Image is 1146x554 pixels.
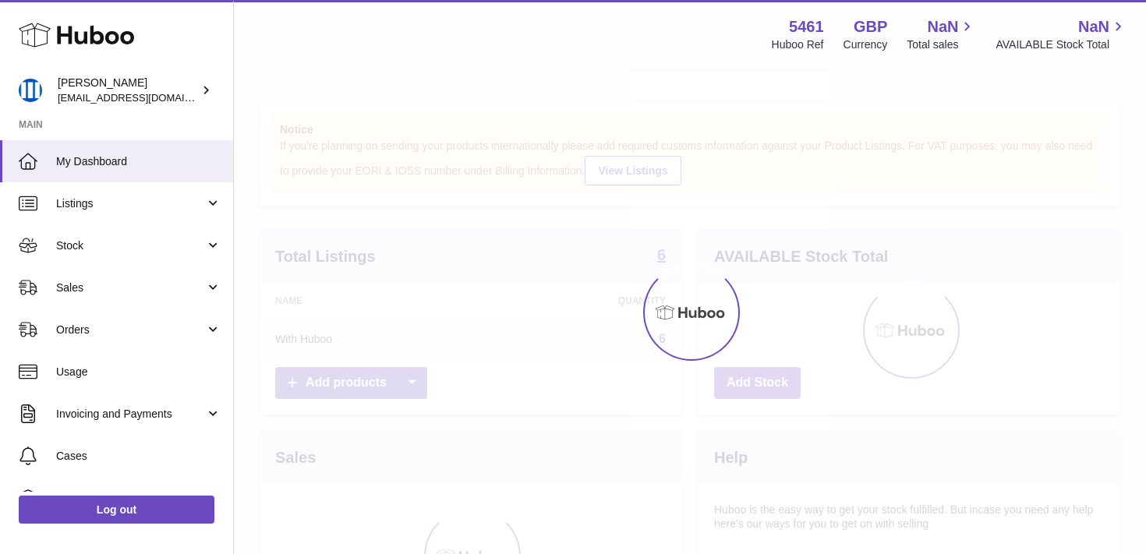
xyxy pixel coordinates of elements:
span: NaN [1078,16,1109,37]
span: AVAILABLE Stock Total [996,37,1127,52]
div: Currency [844,37,888,52]
span: Channels [56,491,221,506]
span: Orders [56,323,205,337]
span: Invoicing and Payments [56,407,205,422]
a: NaN Total sales [907,16,976,52]
span: Listings [56,196,205,211]
img: oksana@monimoto.com [19,79,42,102]
span: Sales [56,281,205,295]
span: Usage [56,365,221,379]
strong: 5461 [789,16,824,37]
span: Cases [56,449,221,464]
strong: GBP [854,16,887,37]
div: [PERSON_NAME] [58,76,198,105]
span: [EMAIL_ADDRESS][DOMAIN_NAME] [58,91,229,104]
div: Huboo Ref [772,37,824,52]
span: My Dashboard [56,154,221,169]
a: Log out [19,496,214,524]
span: Total sales [907,37,976,52]
span: NaN [927,16,958,37]
a: NaN AVAILABLE Stock Total [996,16,1127,52]
span: Stock [56,238,205,253]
